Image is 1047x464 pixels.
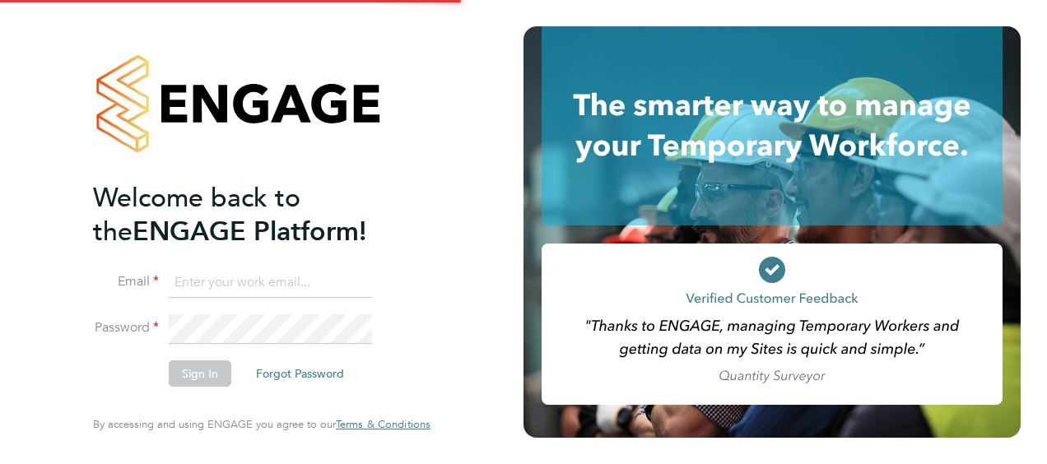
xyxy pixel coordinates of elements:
span: Terms & Conditions [336,417,430,431]
label: Email [93,273,159,290]
button: Forgot Password [243,360,357,387]
label: Password [93,319,159,336]
a: Terms & Conditions [336,418,430,431]
h2: ENGAGE Platform! [93,181,414,248]
input: Enter your work email... [169,268,372,298]
span: Welcome back to the [93,182,300,248]
span: By accessing and using ENGAGE you agree to our [93,417,430,431]
button: Sign In [169,360,231,387]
